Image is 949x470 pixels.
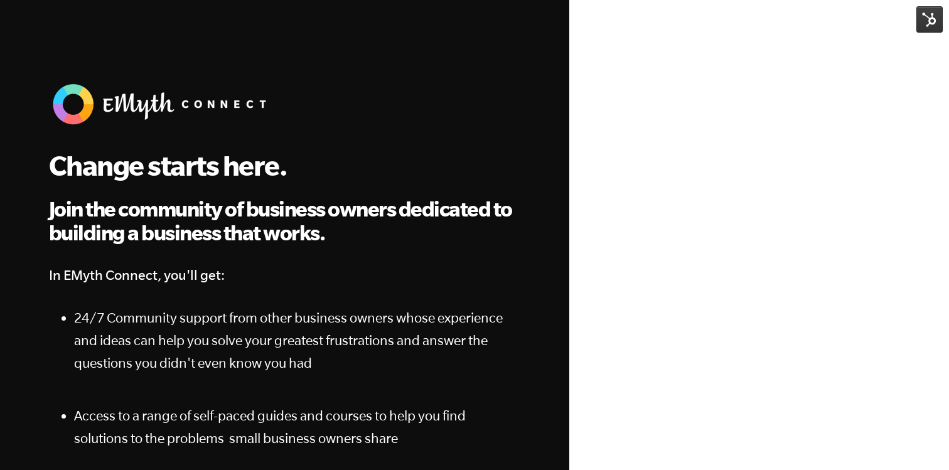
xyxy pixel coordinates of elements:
h2: Join the community of business owners dedicated to building a business that works. [49,197,521,245]
p: 24/7 Community support from other business owners whose experience and ideas can help you solve y... [74,306,521,374]
span: Access to a range of self-paced guides and courses to help you find solutions to the problems sma... [74,408,466,446]
img: HubSpot Tools Menu Toggle [916,6,943,33]
img: EMyth Connect Banner w White Text [49,80,275,128]
h4: In EMyth Connect, you'll get: [49,264,521,286]
iframe: Chat Widget [886,410,949,470]
h1: Change starts here. [49,149,521,182]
